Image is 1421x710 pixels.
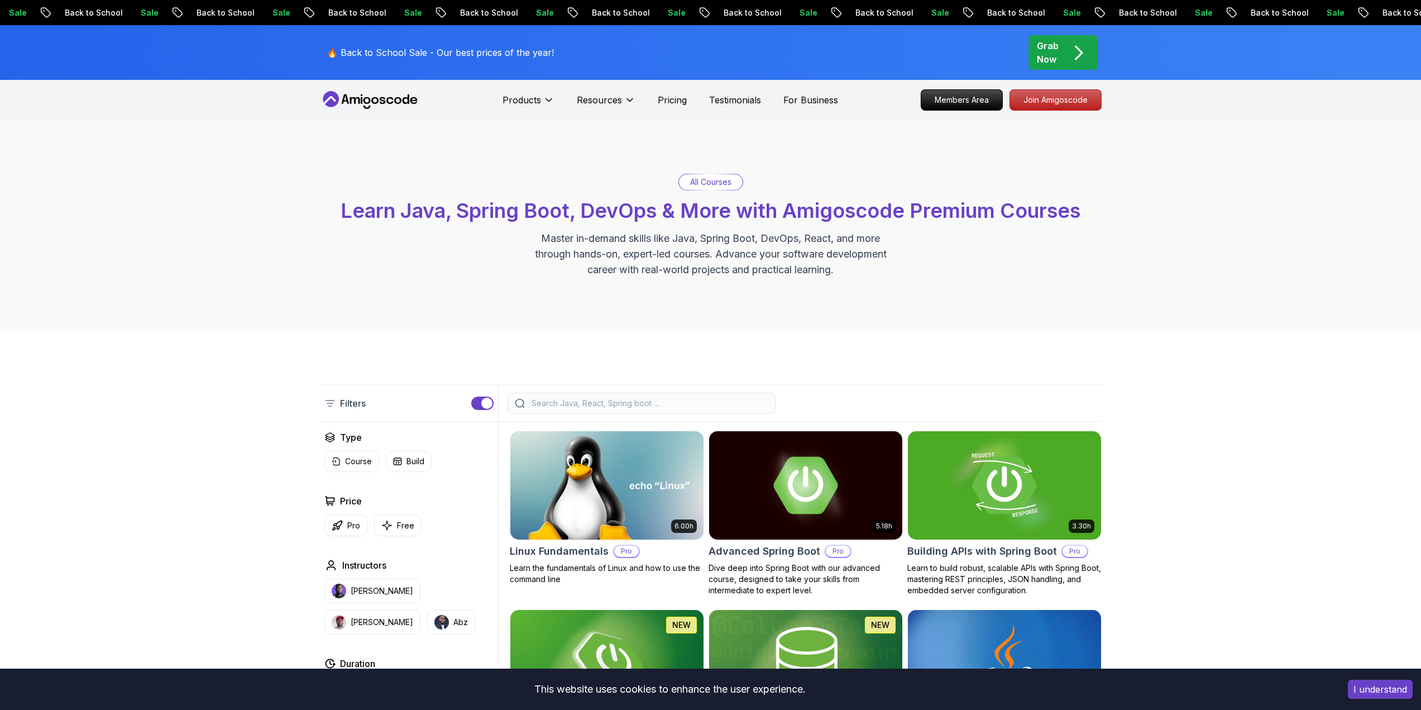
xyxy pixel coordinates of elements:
input: Search Java, React, Spring boot ... [529,398,768,409]
button: Resources [577,93,635,116]
p: Back to School [1107,7,1183,18]
p: Back to School [184,7,260,18]
p: Back to School [52,7,128,18]
p: Resources [577,93,622,107]
p: 6.00h [674,522,693,531]
button: Pro [324,514,367,536]
p: Members Area [921,90,1002,110]
p: Learn to build robust, scalable APIs with Spring Boot, mastering REST principles, JSON handling, ... [907,563,1102,596]
a: Members Area [921,89,1003,111]
p: Course [345,456,372,467]
p: 5.18h [876,522,892,531]
p: Build [406,456,424,467]
p: Sale [260,7,296,18]
img: instructor img [434,615,449,630]
p: 🔥 Back to School Sale - Our best prices of the year! [327,46,554,59]
p: Back to School [580,7,656,18]
button: Course [324,451,379,472]
p: Free [397,520,414,531]
p: Sale [1314,7,1350,18]
p: Sale [919,7,955,18]
h2: Type [340,431,362,444]
h2: Building APIs with Spring Boot [907,544,1057,559]
p: 3.30h [1072,522,1091,531]
p: Back to School [316,7,392,18]
a: Pricing [658,93,687,107]
p: Back to School [1238,7,1314,18]
button: Free [374,514,422,536]
p: [PERSON_NAME] [351,585,413,597]
h2: Price [340,494,362,508]
p: Learn the fundamentals of Linux and how to use the command line [510,563,704,585]
a: Building APIs with Spring Boot card3.30hBuilding APIs with Spring BootProLearn to build robust, s... [907,431,1102,596]
p: Back to School [711,7,787,18]
p: Sale [524,7,559,18]
img: Advanced Spring Boot card [709,431,902,540]
p: Grab Now [1037,39,1059,66]
p: Sale [656,7,691,18]
p: Back to School [448,7,524,18]
h2: Advanced Spring Boot [709,544,820,559]
a: Join Amigoscode [1009,89,1102,111]
button: Products [503,93,554,116]
button: instructor img[PERSON_NAME] [324,610,420,635]
p: Products [503,93,541,107]
p: Pro [1063,546,1087,557]
h2: Linux Fundamentals [510,544,609,559]
p: NEW [672,620,691,631]
img: instructor img [332,584,346,598]
h2: Instructors [342,559,386,572]
p: Abz [453,617,468,628]
img: Building APIs with Spring Boot card [908,431,1101,540]
p: [PERSON_NAME] [351,617,413,628]
p: Sale [128,7,164,18]
a: For Business [783,93,838,107]
p: Pro [347,520,360,531]
p: Filters [340,397,366,410]
img: Linux Fundamentals card [510,431,704,540]
button: instructor imgAbz [427,610,475,635]
p: Join Amigoscode [1010,90,1101,110]
p: Sale [1183,7,1218,18]
a: Testimonials [709,93,761,107]
button: instructor img[PERSON_NAME] [324,579,420,603]
p: Sale [787,7,823,18]
p: Sale [1051,7,1087,18]
a: Advanced Spring Boot card5.18hAdvanced Spring BootProDive deep into Spring Boot with our advanced... [709,431,903,596]
span: Learn Java, Spring Boot, DevOps & More with Amigoscode Premium Courses [341,198,1080,223]
h2: Duration [340,657,375,670]
p: Pro [826,546,850,557]
button: Accept cookies [1348,680,1413,699]
p: All Courses [690,177,731,188]
p: Master in-demand skills like Java, Spring Boot, DevOps, React, and more through hands-on, expert-... [523,231,898,278]
a: Linux Fundamentals card6.00hLinux FundamentalsProLearn the fundamentals of Linux and how to use t... [510,431,704,585]
p: Pro [614,546,639,557]
img: instructor img [332,615,346,630]
p: Dive deep into Spring Boot with our advanced course, designed to take your skills from intermedia... [709,563,903,596]
p: Back to School [975,7,1051,18]
p: Sale [392,7,428,18]
p: Back to School [843,7,919,18]
div: This website uses cookies to enhance the user experience. [8,677,1331,702]
p: NEW [871,620,889,631]
button: Build [386,451,432,472]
